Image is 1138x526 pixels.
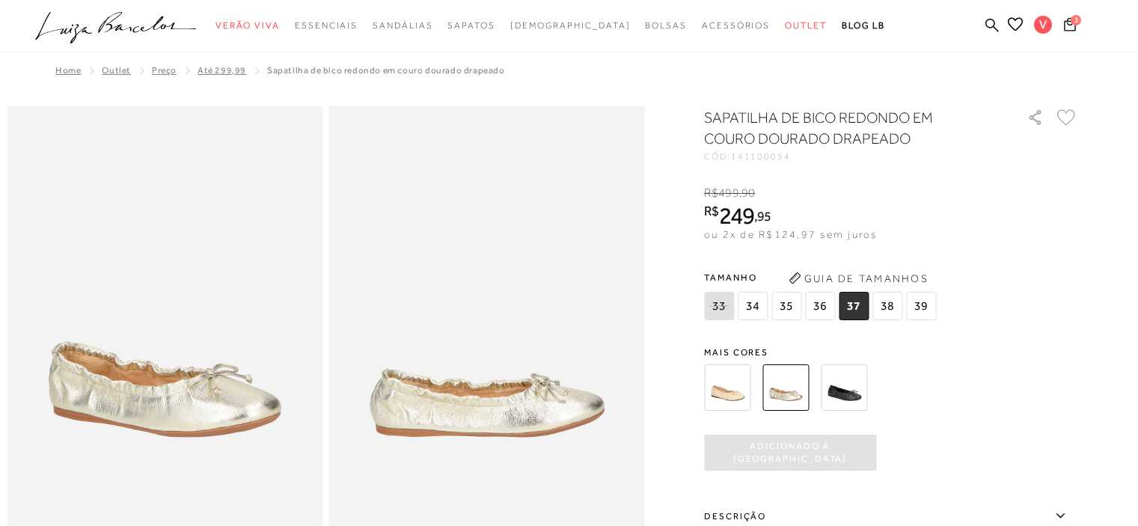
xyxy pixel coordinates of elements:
span: [DEMOGRAPHIC_DATA] [510,20,631,31]
img: SAPATILHA DE BICO REDONDO EM COURO BEGE NATA DRAPEADO [704,364,750,411]
span: 141100054 [731,151,791,162]
img: SAPATILHA DE BICO REDONDO EM COURO PRETO DRAPEADO [821,364,867,411]
span: 90 [741,186,755,200]
span: Outlet [785,20,827,31]
i: R$ [704,204,719,218]
span: ou 2x de R$124,97 sem juros [704,228,877,240]
span: 35 [771,292,801,320]
i: R$ [704,186,718,200]
span: 3 [1071,15,1081,25]
h1: SAPATILHA DE BICO REDONDO EM COURO DOURADO DRAPEADO [704,107,985,149]
span: 499 [718,186,738,200]
span: 34 [738,292,768,320]
div: CÓD: [704,152,1003,161]
span: Verão Viva [215,20,280,31]
a: categoryNavScreenReaderText [785,12,827,40]
a: noSubCategoriesText [510,12,631,40]
button: V [1027,15,1059,38]
a: BLOG LB [842,12,885,40]
span: Adicionado à [GEOGRAPHIC_DATA] [704,440,876,466]
span: 33 [704,292,734,320]
img: SAPATILHA DE BICO REDONDO EM COURO DOURADO DRAPEADO [762,364,809,411]
button: 3 [1059,16,1080,37]
span: 36 [805,292,835,320]
span: 37 [839,292,869,320]
span: Bolsas [645,20,687,31]
i: , [754,210,771,223]
span: Sapatos [447,20,495,31]
button: Guia de Tamanhos [783,266,933,290]
span: 249 [719,202,754,229]
a: categoryNavScreenReaderText [295,12,358,40]
a: Até 299,99 [198,65,246,76]
span: BLOG LB [842,20,885,31]
button: Adicionado à [GEOGRAPHIC_DATA] [704,435,876,471]
span: Mais cores [704,348,1078,357]
span: SAPATILHA DE BICO REDONDO EM COURO DOURADO DRAPEADO [267,65,505,76]
span: 39 [906,292,936,320]
a: categoryNavScreenReaderText [373,12,432,40]
span: Sandálias [373,20,432,31]
span: Acessórios [702,20,770,31]
a: categoryNavScreenReaderText [447,12,495,40]
span: V [1034,16,1052,34]
a: categoryNavScreenReaderText [645,12,687,40]
a: Home [55,65,81,76]
a: Outlet [102,65,131,76]
span: Essenciais [295,20,358,31]
span: 95 [757,208,771,224]
span: 38 [872,292,902,320]
a: Preço [152,65,177,76]
a: categoryNavScreenReaderText [215,12,280,40]
a: categoryNavScreenReaderText [702,12,770,40]
span: Tamanho [704,266,940,289]
i: , [739,186,756,200]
